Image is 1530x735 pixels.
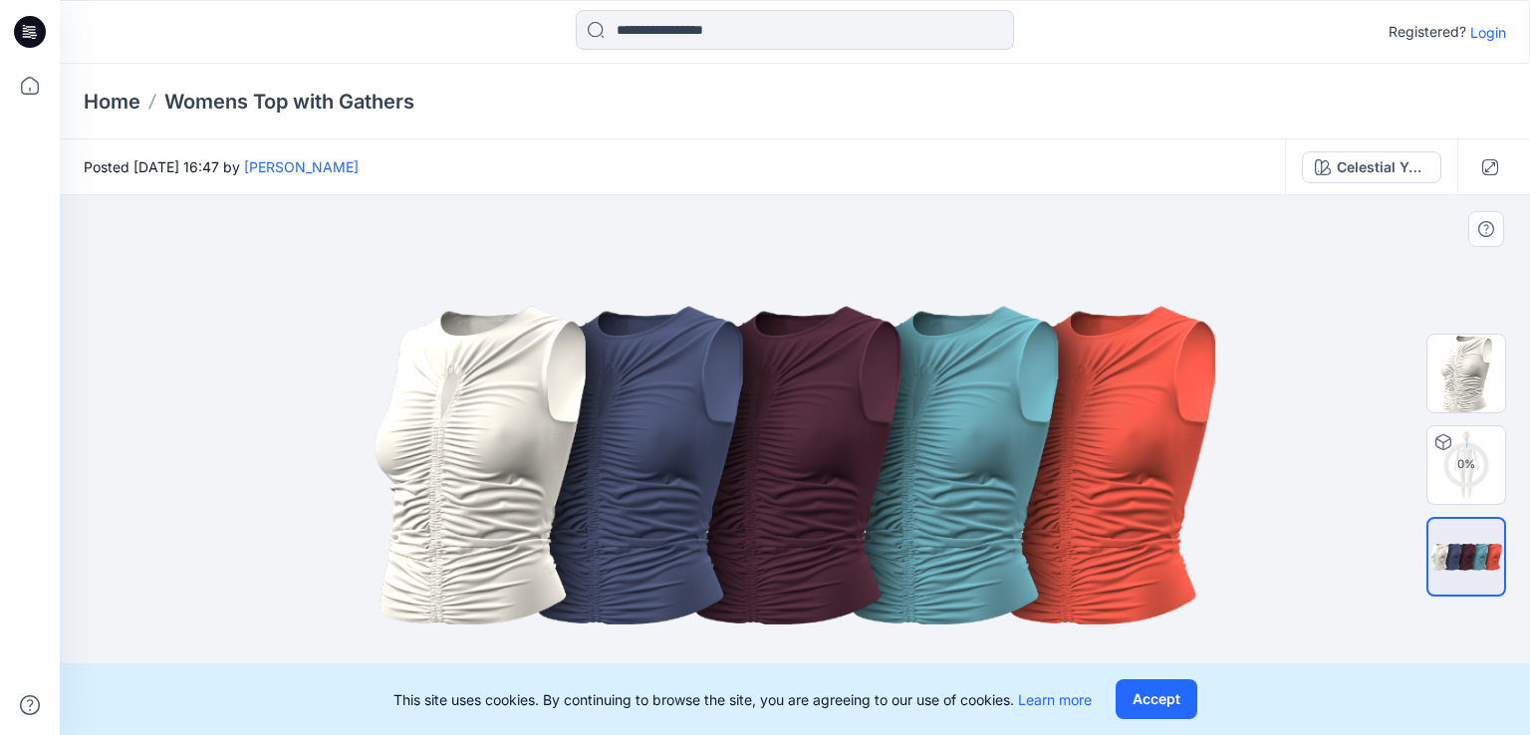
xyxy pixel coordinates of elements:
[1428,534,1504,580] img: All colorways
[1116,679,1197,719] button: Accept
[1018,691,1092,708] a: Learn more
[1302,151,1441,183] button: Celestial Yellow
[393,689,1092,710] p: This site uses cookies. By continuing to browse the site, you are agreeing to our use of cookies.
[1427,335,1505,412] img: Colorway Cover
[346,195,1245,735] img: eyJhbGciOiJIUzI1NiIsImtpZCI6IjAiLCJzbHQiOiJzZXMiLCJ0eXAiOiJKV1QifQ.eyJkYXRhIjp7InR5cGUiOiJzdG9yYW...
[1442,456,1490,473] div: 0 %
[244,158,359,175] a: [PERSON_NAME]
[1389,20,1466,44] p: Registered?
[1337,156,1428,178] div: Celestial Yellow
[84,88,140,116] a: Home
[1470,22,1506,43] p: Login
[84,156,359,177] span: Posted [DATE] 16:47 by
[164,88,414,116] p: Womens Top with Gathers
[1427,426,1505,504] img: Womens Top with Gathers Celestial Yellow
